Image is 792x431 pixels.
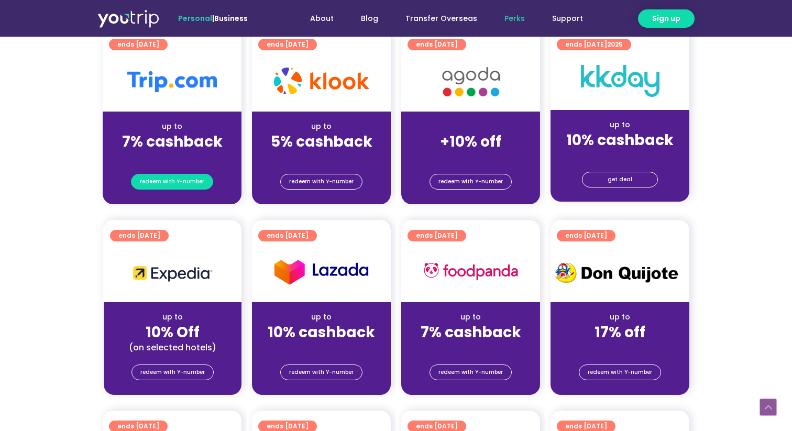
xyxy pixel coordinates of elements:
[440,131,501,152] strong: +10% off
[430,174,512,190] a: redeem with Y-number
[260,151,382,162] div: (for stays only)
[538,9,597,28] a: Support
[559,119,681,130] div: up to
[260,121,382,132] div: up to
[280,174,362,190] a: redeem with Y-number
[408,39,466,50] a: ends [DATE]
[178,13,248,24] span: |
[416,39,458,50] span: ends [DATE]
[566,130,674,150] strong: 10% cashback
[258,230,317,241] a: ends [DATE]
[608,172,632,187] span: get deal
[260,342,382,353] div: (for stays only)
[559,312,681,323] div: up to
[408,230,466,241] a: ends [DATE]
[260,312,382,323] div: up to
[579,364,661,380] a: redeem with Y-number
[607,40,623,49] span: 2025
[595,322,645,342] strong: 17% off
[461,121,480,131] span: up to
[267,39,309,50] span: ends [DATE]
[565,39,623,50] span: ends [DATE]
[131,364,214,380] a: redeem with Y-number
[410,342,532,353] div: (for stays only)
[559,150,681,161] div: (for stays only)
[268,322,375,342] strong: 10% cashback
[559,342,681,353] div: (for stays only)
[410,151,532,162] div: (for stays only)
[178,13,212,24] span: Personal
[118,230,160,241] span: ends [DATE]
[140,365,205,380] span: redeem with Y-number
[392,9,491,28] a: Transfer Overseas
[112,312,233,323] div: up to
[438,174,503,189] span: redeem with Y-number
[117,39,159,50] span: ends [DATE]
[110,230,169,241] a: ends [DATE]
[410,312,532,323] div: up to
[347,9,392,28] a: Blog
[267,230,309,241] span: ends [DATE]
[111,121,233,132] div: up to
[289,174,354,189] span: redeem with Y-number
[146,322,200,342] strong: 10% Off
[296,9,347,28] a: About
[557,230,615,241] a: ends [DATE]
[280,364,362,380] a: redeem with Y-number
[112,342,233,353] div: (on selected hotels)
[258,39,317,50] a: ends [DATE]
[491,9,538,28] a: Perks
[289,365,354,380] span: redeem with Y-number
[111,151,233,162] div: (for stays only)
[430,364,512,380] a: redeem with Y-number
[122,131,223,152] strong: 7% cashback
[557,39,631,50] a: ends [DATE]2025
[638,9,695,28] a: Sign up
[588,365,652,380] span: redeem with Y-number
[582,172,658,187] a: get deal
[438,365,503,380] span: redeem with Y-number
[140,174,204,189] span: redeem with Y-number
[109,39,168,50] a: ends [DATE]
[652,13,680,24] span: Sign up
[271,131,372,152] strong: 5% cashback
[565,230,607,241] span: ends [DATE]
[214,13,248,24] a: Business
[276,9,597,28] nav: Menu
[416,230,458,241] span: ends [DATE]
[421,322,521,342] strong: 7% cashback
[131,174,213,190] a: redeem with Y-number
